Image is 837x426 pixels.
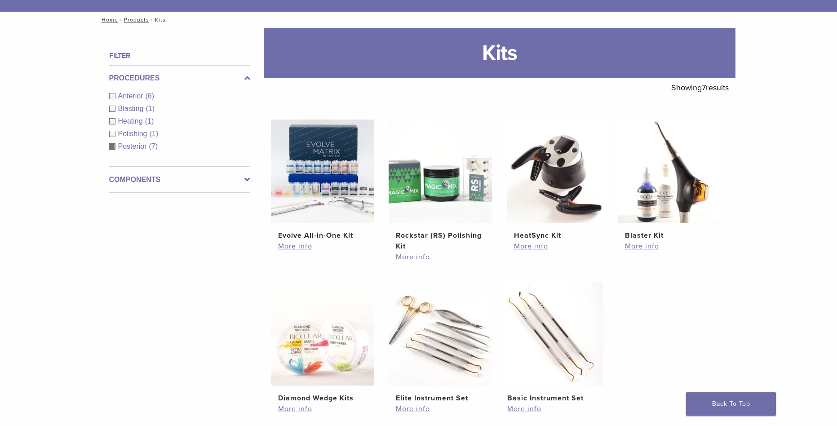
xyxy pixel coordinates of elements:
[507,393,596,404] h2: Basic Instrument Set
[506,120,611,241] a: HeatSync KitHeatSync Kit
[618,120,721,223] img: Blaster Kit
[278,230,367,241] h2: Evolve All-in-One Kit
[270,120,375,241] a: Evolve All-in-One KitEvolve All-in-One Kit
[514,241,603,252] a: More info
[396,404,485,414] a: More info
[388,120,493,252] a: Rockstar (RS) Polishing KitRockstar (RS) Polishing Kit
[149,142,158,150] span: (7)
[278,404,367,414] a: More info
[671,78,729,97] p: Showing results
[95,12,742,28] nav: Kits
[109,174,250,185] label: Components
[686,392,776,416] a: Back To Top
[146,105,155,112] span: (1)
[118,105,146,112] span: Blasting
[625,241,714,252] a: More info
[271,120,374,223] img: Evolve All-in-One Kit
[507,404,596,414] a: More info
[99,17,118,23] a: Home
[264,28,735,78] h1: Kits
[270,282,375,404] a: Diamond Wedge KitsDiamond Wedge Kits
[617,120,722,241] a: Blaster KitBlaster Kit
[149,18,155,22] span: /
[396,393,485,404] h2: Elite Instrument Set
[702,83,706,93] span: 7
[625,230,714,241] h2: Blaster Kit
[271,282,374,386] img: Diamond Wedge Kits
[145,117,154,125] span: (1)
[278,241,367,252] a: More info
[118,142,149,150] span: Posterior
[109,50,250,61] h4: Filter
[514,230,603,241] h2: HeatSync Kit
[118,18,124,22] span: /
[146,92,155,100] span: (6)
[507,120,610,223] img: HeatSync Kit
[118,117,145,125] span: Heating
[149,130,158,138] span: (1)
[109,73,250,84] label: Procedures
[500,282,604,404] a: Basic Instrument SetBasic Instrument Set
[278,393,367,404] h2: Diamond Wedge Kits
[388,282,493,404] a: Elite Instrument SetElite Instrument Set
[500,282,603,386] img: Basic Instrument Set
[396,230,485,252] h2: Rockstar (RS) Polishing Kit
[396,252,485,262] a: More info
[124,17,149,23] a: Products
[118,92,146,100] span: Anterior
[118,130,150,138] span: Polishing
[389,282,492,386] img: Elite Instrument Set
[389,120,492,223] img: Rockstar (RS) Polishing Kit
